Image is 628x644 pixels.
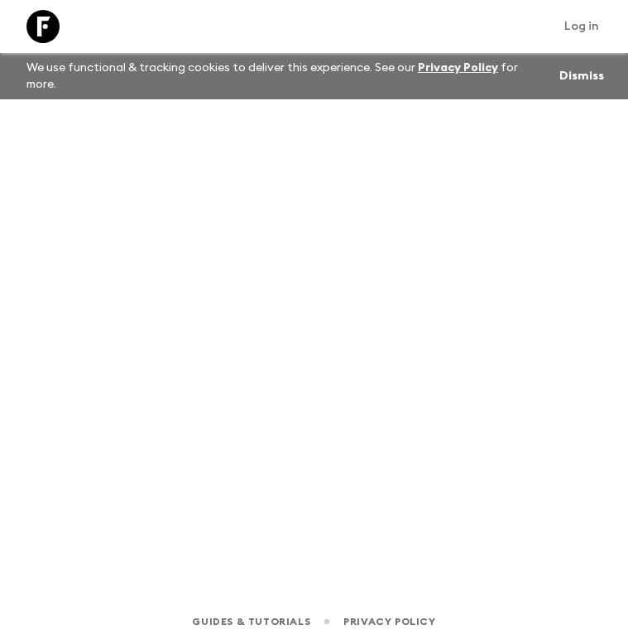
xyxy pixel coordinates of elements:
[418,62,498,74] a: Privacy Policy
[192,613,310,631] a: Guides & Tutorials
[20,53,555,99] p: We use functional & tracking cookies to deliver this experience. See our for more.
[555,15,608,38] a: Log in
[343,613,435,631] a: Privacy Policy
[555,65,608,88] button: Dismiss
